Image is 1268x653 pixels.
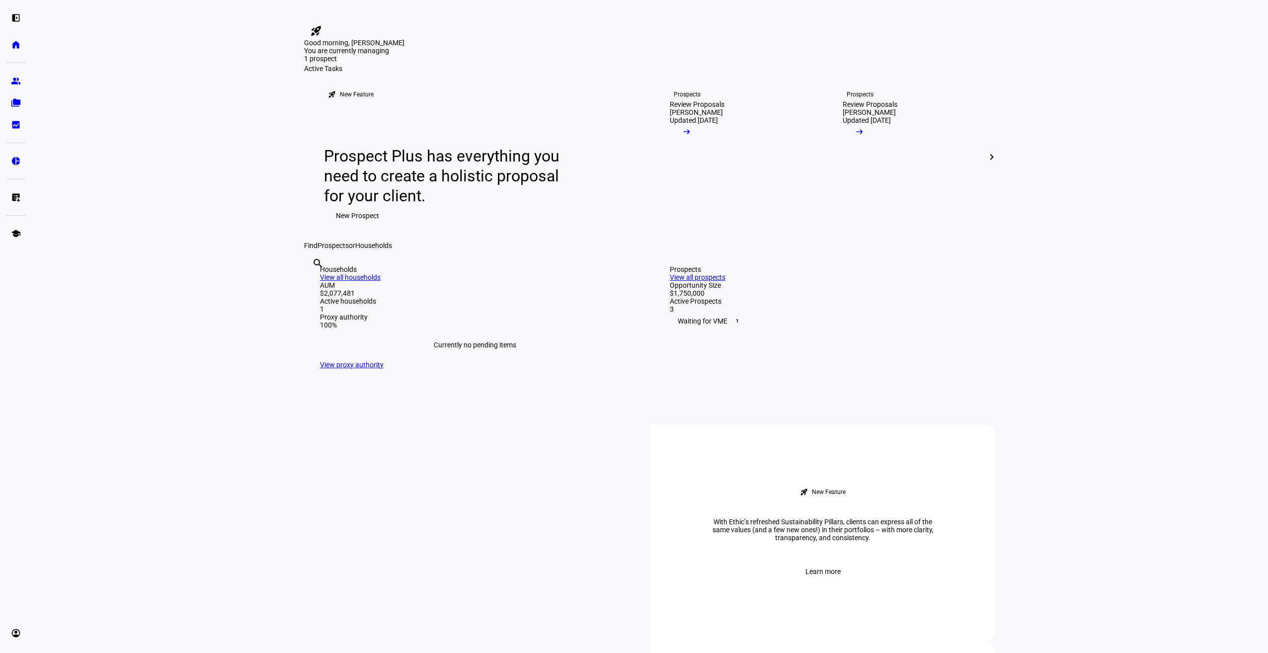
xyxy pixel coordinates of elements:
div: Find or [304,242,996,249]
div: Opportunity Size [670,281,980,289]
div: 1 [320,305,630,313]
span: 1 [733,317,741,325]
div: New Feature [340,90,374,98]
div: 100% [320,321,630,329]
div: Prospect Plus has everything you need to create a holistic proposal for your client. [324,146,569,206]
div: Updated [DATE] [670,116,718,124]
div: Active households [320,297,630,305]
div: With Ethic’s refreshed Sustainability Pillars, clients can express all of the same values (and a ... [699,518,947,542]
button: Learn more [793,562,853,581]
div: AUM [320,281,630,289]
a: View proxy authority [320,361,384,369]
span: You are currently managing [304,47,389,55]
eth-mat-symbol: home [11,40,21,50]
a: pie_chart [6,151,26,171]
eth-mat-symbol: bid_landscape [11,120,21,130]
div: $1,750,000 [670,289,980,297]
div: Prospects [847,90,873,98]
a: group [6,71,26,91]
div: Currently no pending items [320,329,630,361]
mat-icon: arrow_right_alt [682,127,692,137]
eth-mat-symbol: pie_chart [11,156,21,166]
div: Prospects [670,265,980,273]
div: Prospects [674,90,701,98]
eth-mat-symbol: left_panel_open [11,13,21,23]
div: New Feature [812,488,846,496]
span: New Prospect [336,206,379,226]
mat-icon: rocket_launch [310,25,322,37]
span: Learn more [805,562,841,581]
div: Active Tasks [304,65,996,73]
mat-icon: rocket_launch [800,488,808,496]
a: ProspectsReview Proposals[PERSON_NAME]Updated [DATE] [654,73,819,242]
mat-icon: arrow_right_alt [855,127,865,137]
mat-icon: search [312,257,324,269]
eth-mat-symbol: account_circle [11,628,21,638]
mat-icon: rocket_launch [328,90,336,98]
span: Households [355,242,392,249]
div: Households [320,265,630,273]
a: View all prospects [670,273,725,281]
a: folder_copy [6,93,26,113]
eth-mat-symbol: school [11,229,21,239]
div: Active Prospects [670,297,980,305]
div: 3 [670,305,980,313]
div: Waiting for VME [670,313,980,329]
a: ProspectsReview Proposals[PERSON_NAME]Updated [DATE] [827,73,992,242]
button: New Prospect [324,206,391,226]
eth-mat-symbol: folder_copy [11,98,21,108]
eth-mat-symbol: list_alt_add [11,192,21,202]
eth-mat-symbol: group [11,76,21,86]
a: View all households [320,273,381,281]
div: Review Proposals [843,100,897,108]
div: [PERSON_NAME] [670,108,723,116]
div: [PERSON_NAME] [843,108,896,116]
div: $2,077,481 [320,289,630,297]
span: Prospects [317,242,349,249]
a: bid_landscape [6,115,26,135]
a: home [6,35,26,55]
input: Enter name of prospect or household [312,271,314,283]
div: Updated [DATE] [843,116,891,124]
mat-icon: chevron_right [986,151,998,163]
div: Proxy authority [320,313,630,321]
div: Review Proposals [670,100,724,108]
div: 1 prospect [304,55,403,63]
div: Good morning, [PERSON_NAME] [304,39,996,47]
